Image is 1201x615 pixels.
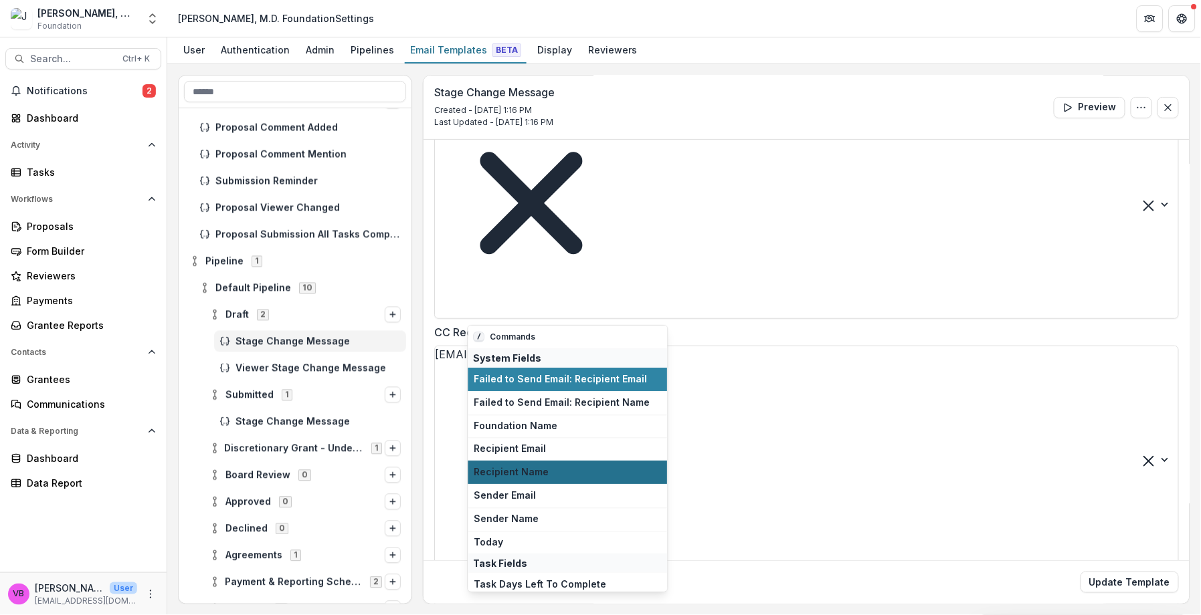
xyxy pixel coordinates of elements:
[178,37,210,64] a: User
[178,11,374,25] div: [PERSON_NAME], M.D. Foundation Settings
[468,391,668,414] button: Failed to Send Email: Recipient Name
[468,414,668,438] button: Foundation Name
[236,416,401,428] span: Stage Change Message
[276,523,288,534] span: 0
[405,37,527,64] a: Email Templates Beta
[474,420,662,432] span: Foundation Name
[27,165,151,179] div: Tasks
[11,195,143,204] span: Workflows
[194,117,406,138] div: Proposal Comment Added
[225,577,362,588] span: Payment & Reporting Schedule
[225,310,249,321] span: Draft
[474,490,662,501] span: Sender Email
[37,20,82,32] span: Foundation
[194,224,406,245] div: Proposal Submission All Tasks Completed
[204,384,406,406] div: Submitted1Options
[385,307,401,323] button: Options
[385,441,401,457] button: Options
[1169,5,1196,32] button: Get Help
[474,332,485,342] kbd: /
[474,513,662,525] span: Sender Name
[490,331,536,343] p: Commands
[435,348,628,361] span: [EMAIL_ADDRESS][DOMAIN_NAME]
[474,397,662,408] span: Failed to Send Email: Recipient Name
[468,438,668,461] button: Recipient Email
[371,443,382,454] span: 1
[204,572,406,593] div: Payment & Reporting Schedule2Options
[435,107,628,299] div: Remove contact@josephabaileyfoundation.org
[385,467,401,483] button: Options
[434,324,1171,340] label: CC Recipients
[215,176,401,187] span: Submission Reminder
[204,438,406,459] div: Discretionary Grant - Under $5K1Options
[345,40,399,59] div: Pipelines
[27,372,151,386] div: Grantees
[468,531,668,554] button: Today
[370,577,382,588] span: 2
[205,256,244,267] span: Pipeline
[11,8,32,29] img: Joseph A. Bailey II, M.D. Foundation
[434,86,555,99] h3: Stage Change Message
[143,84,156,98] span: 2
[27,293,151,307] div: Payments
[474,444,662,455] span: Recipient Email
[468,507,668,531] button: Sender Name
[5,48,161,70] button: Search...
[5,189,161,210] button: Open Workflows
[5,215,161,237] a: Proposals
[173,9,379,28] nav: breadcrumb
[5,80,161,102] button: Notifications2
[1143,197,1154,213] div: Clear selected options
[5,472,161,494] a: Data Report
[434,116,555,128] p: Last Updated - [DATE] 1:16 PM
[300,40,340,59] div: Admin
[143,586,159,602] button: More
[5,368,161,390] a: Grantees
[27,111,151,125] div: Dashboard
[474,537,662,548] span: Today
[35,581,104,595] p: [PERSON_NAME]
[5,134,161,156] button: Open Activity
[532,37,577,64] a: Display
[5,393,161,415] a: Communications
[252,256,262,267] span: 1
[27,476,151,490] div: Data Report
[1131,97,1152,118] button: Options
[225,523,268,535] span: Declined
[1158,97,1179,118] button: Close
[1081,572,1179,593] button: Update Template
[5,107,161,129] a: Dashboard
[385,521,401,537] button: Options
[385,574,401,590] button: Options
[385,494,401,510] button: Options
[5,240,161,262] a: Form Builder
[35,595,137,607] p: [EMAIL_ADDRESS][DOMAIN_NAME]
[5,161,161,183] a: Tasks
[215,122,401,134] span: Proposal Comment Added
[225,390,274,401] span: Submitted
[120,51,153,66] div: Ctrl + K
[1137,5,1164,32] button: Partners
[27,318,151,332] div: Grantee Reports
[194,277,406,299] div: Default Pipeline10
[215,37,295,64] a: Authentication
[5,447,161,469] a: Dashboard
[282,390,292,400] span: 1
[5,289,161,312] a: Payments
[204,491,406,513] div: Approved0Options
[13,590,25,598] div: Velma Brooks-Benson
[435,362,628,555] div: Remove olivia4110@gmail.com
[194,170,406,192] div: Submission Reminder
[11,140,143,150] span: Activity
[184,251,406,272] div: Pipeline1
[214,358,406,379] div: Viewer Stage Change Message
[1143,452,1154,468] div: Clear selected options
[27,451,151,465] div: Dashboard
[1054,97,1125,118] button: Preview
[279,497,292,507] span: 0
[5,420,161,442] button: Open Data & Reporting
[468,368,668,391] button: Failed to Send Email: Recipient Email
[27,397,151,411] div: Communications
[583,40,642,59] div: Reviewers
[215,283,291,294] span: Default Pipeline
